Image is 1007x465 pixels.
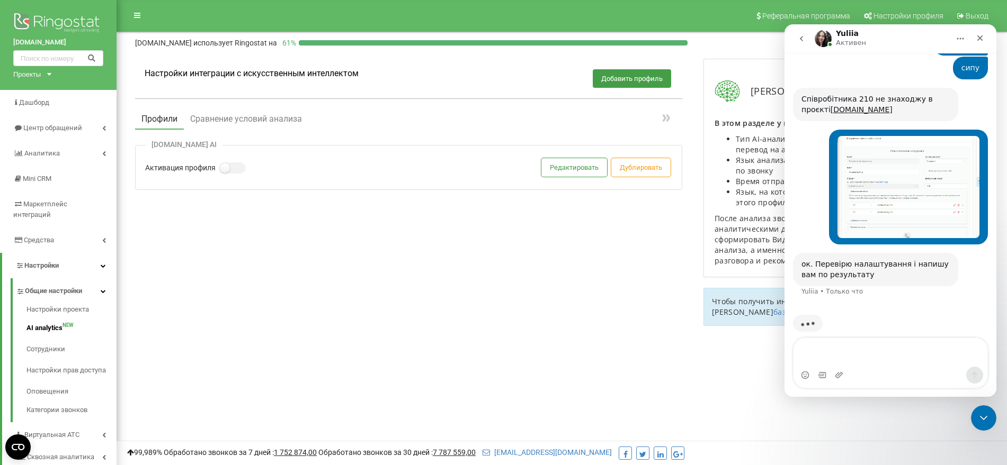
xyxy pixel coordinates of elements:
h1: Настройки интеграции с искусственным интеллектом [145,68,359,78]
span: Обработано звонков за 7 дней : [164,448,317,457]
a: Виртуальная АТС [16,422,117,444]
a: Настройки проекта [26,304,117,317]
button: Дублировать [611,158,671,177]
span: Сквозная аналитика [27,452,94,462]
div: Проекты [13,69,41,79]
span: Аналитика [24,149,60,157]
li: Язык анализа звонка, на котором будет отображаться отчет AI по звонку [736,155,977,176]
span: Дашборд [19,98,49,106]
li: Тип AI-аналитики: транскрибацию на языке оригинала или перевод на английский язык [736,134,977,155]
a: базу знаний [773,307,820,317]
a: Настройки [2,253,117,278]
span: 99,989% [127,448,162,457]
span: Реферальная программа [762,12,850,20]
u: 1 752 874,00 [274,448,317,457]
span: использует Ringostat на [193,39,277,47]
a: Общие настройки [16,278,117,300]
a: Категории звонков [26,402,117,415]
span: Обработано звонков за 30 дней : [318,448,476,457]
li: Время отправки звонка на анализ искусственному интеллекту [736,176,977,187]
div: [PERSON_NAME] звонков с помощью AI [715,80,977,102]
a: Оповещения [26,381,117,402]
input: Поиск по номеру [13,50,103,66]
button: Профили [135,110,184,130]
div: [DOMAIN_NAME] AI [146,140,222,149]
button: Редактировать [541,158,607,177]
span: Mini CRM [23,175,51,183]
span: Средства [24,236,54,244]
p: 61 % [277,38,299,48]
a: [DOMAIN_NAME] [13,37,103,48]
img: Ringostat logo [13,11,103,37]
iframe: Intercom live chat [971,405,996,431]
a: Настройки прав доступа [26,360,117,381]
a: [EMAIL_ADDRESS][DOMAIN_NAME] [483,448,612,457]
u: 7 787 559,00 [433,448,476,457]
span: Настройки профиля [874,12,943,20]
p: [DOMAIN_NAME] [135,38,277,48]
a: Сотрудники [26,339,117,360]
a: AI analyticsNEW [26,317,117,339]
span: Общие настройки [25,286,82,296]
p: После анализа звонка - в карточке звонка появится заполненный аналитическими данными блок "Анализ... [715,213,977,266]
button: Open CMP widget [5,434,31,460]
span: Виртуальная АТС [24,430,79,440]
span: Настройки [24,261,59,269]
button: Добавить профиль [593,69,671,88]
span: Маркетплейс интеграций [13,200,67,218]
li: Язык, на котором ожидается разговор для обработки в рамках этого профиля [736,187,977,208]
span: Выход [966,12,988,20]
p: В этом разделе у вас есть возможность настраивать: [715,118,977,129]
iframe: Intercom live chat [785,24,996,397]
p: Чтобы получить инструкции по интеграции, перейдите [PERSON_NAME] [712,296,980,317]
span: Центр обращений [23,124,82,132]
button: Сравнение условий анализа [184,110,308,129]
label: Активация профиля [145,162,216,173]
